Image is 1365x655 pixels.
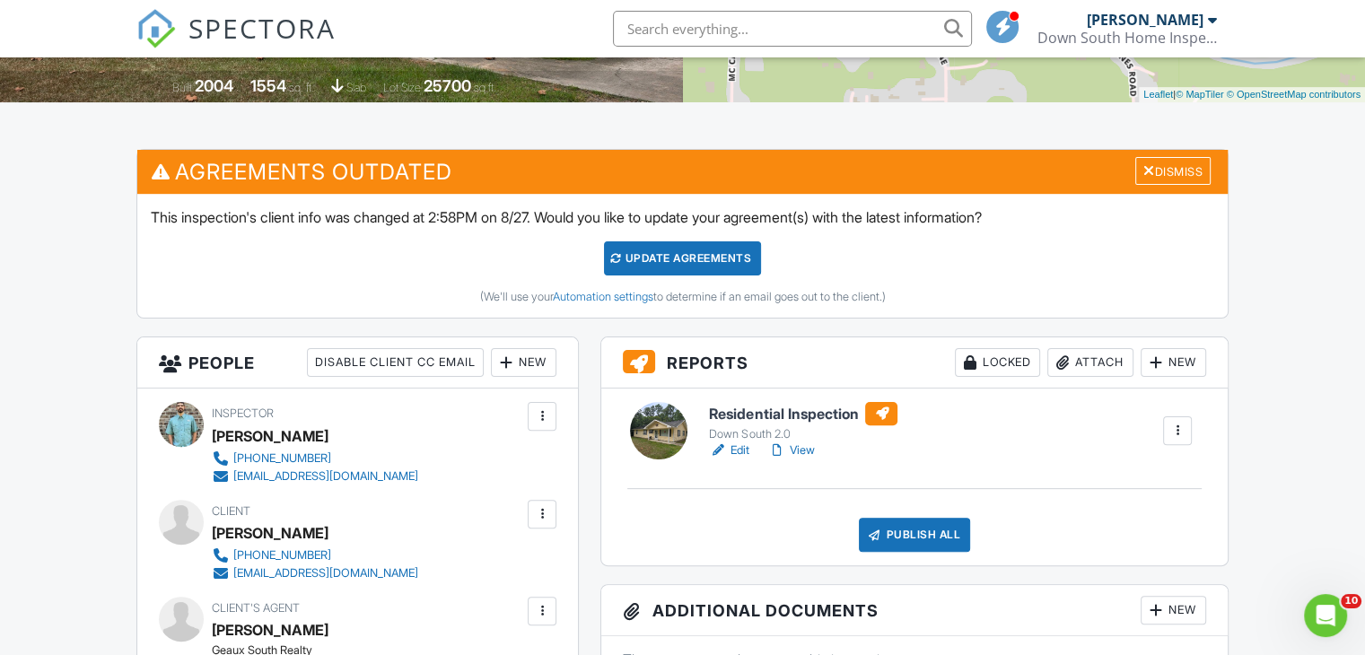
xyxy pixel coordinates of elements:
span: Client's Agent [212,601,300,615]
span: Client [212,504,250,518]
div: (We'll use your to determine if an email goes out to the client.) [151,290,1214,304]
span: SPECTORA [188,9,336,47]
div: [PERSON_NAME] [212,423,328,450]
div: Update Agreements [604,241,761,275]
a: © MapTiler [1176,89,1224,100]
div: | [1139,87,1365,102]
h3: People [137,337,578,389]
div: [PHONE_NUMBER] [233,548,331,563]
div: Attach [1047,348,1133,377]
div: Dismiss [1135,157,1211,185]
div: 2004 [195,76,233,95]
div: This inspection's client info was changed at 2:58PM on 8/27. Would you like to update your agreem... [137,194,1228,318]
a: [EMAIL_ADDRESS][DOMAIN_NAME] [212,467,418,485]
div: New [491,348,556,377]
div: 1554 [250,76,286,95]
div: [EMAIL_ADDRESS][DOMAIN_NAME] [233,566,418,581]
div: Disable Client CC Email [307,348,484,377]
a: [EMAIL_ADDRESS][DOMAIN_NAME] [212,564,418,582]
div: 25700 [424,76,471,95]
a: View [767,441,814,459]
input: Search everything... [613,11,972,47]
div: [PERSON_NAME] [212,520,328,546]
img: The Best Home Inspection Software - Spectora [136,9,176,48]
span: Built [172,81,192,94]
div: New [1141,348,1206,377]
div: Down South Home Inspection, LLC [1037,29,1217,47]
a: [PHONE_NUMBER] [212,546,418,564]
div: Locked [955,348,1040,377]
span: sq.ft. [474,81,496,94]
a: Leaflet [1143,89,1173,100]
a: SPECTORA [136,24,336,62]
span: Lot Size [383,81,421,94]
h3: Additional Documents [601,585,1228,636]
a: Automation settings [552,290,652,303]
span: slab [346,81,366,94]
div: New [1141,596,1206,624]
a: © OpenStreetMap contributors [1227,89,1361,100]
h6: Residential Inspection [709,402,897,425]
span: 10 [1341,594,1361,608]
h3: Agreements Outdated [137,150,1228,194]
h3: Reports [601,337,1228,389]
a: Edit [709,441,749,459]
div: Down South 2.0 [709,427,897,441]
span: Inspector [212,406,274,420]
div: [PERSON_NAME] [1087,11,1203,29]
a: [PERSON_NAME] [212,616,328,643]
span: sq. ft. [289,81,314,94]
a: [PHONE_NUMBER] [212,450,418,467]
div: [EMAIL_ADDRESS][DOMAIN_NAME] [233,469,418,484]
div: Publish All [859,518,971,552]
a: Residential Inspection Down South 2.0 [709,402,897,441]
iframe: Intercom live chat [1304,594,1347,637]
div: [PHONE_NUMBER] [233,451,331,466]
